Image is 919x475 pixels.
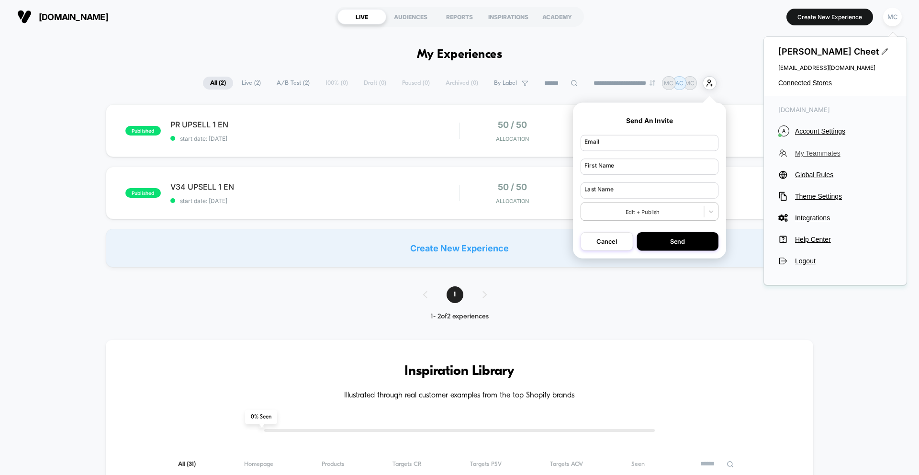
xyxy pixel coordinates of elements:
span: Allocation [496,198,529,204]
span: 50 / 50 [498,120,527,130]
button: Help Center [778,235,892,244]
h3: Inspiration Library [134,364,785,379]
div: INSPIRATIONS [484,9,533,24]
span: [DOMAIN_NAME] [778,106,892,113]
span: Theme Settings [795,192,892,200]
button: Create New Experience [786,9,873,25]
button: AAccount Settings [778,125,892,136]
i: A [778,125,789,136]
div: ACADEMY [533,9,582,24]
button: Integrations [778,213,892,223]
button: Cancel [581,232,633,250]
p: MC [664,79,673,87]
button: Logout [778,256,892,266]
span: Logout [795,257,892,265]
div: AUDIENCES [386,9,435,24]
span: Global Rules [795,171,892,179]
span: [DOMAIN_NAME] [39,12,108,22]
span: By Label [494,79,517,87]
img: end [650,80,655,86]
span: Help Center [795,236,892,243]
span: Targets AOV [550,461,583,468]
button: [DOMAIN_NAME] [14,9,111,24]
span: V34 UPSELL 1 EN [170,182,459,192]
span: published [125,188,161,198]
button: Connected Stores [778,79,892,87]
span: Products [322,461,344,468]
p: MC [685,79,695,87]
span: 0 % Seen [245,410,277,424]
div: LIVE [337,9,386,24]
span: Seen [631,461,645,468]
span: ( 31 ) [187,461,196,467]
p: AC [675,79,684,87]
span: Targets CR [392,461,422,468]
button: My Teammates [778,148,892,158]
span: Account Settings [795,127,892,135]
span: published [125,126,161,136]
img: Visually logo [17,10,32,24]
span: Live ( 2 ) [235,77,268,90]
span: PR UPSELL 1 EN [170,120,459,129]
span: Allocation [496,136,529,142]
div: Create New Experience [106,229,813,267]
span: [PERSON_NAME] Cheet [778,46,892,57]
span: Sessions [560,136,646,142]
h4: Illustrated through real customer examples from the top Shopify brands [134,391,785,400]
span: All [178,461,196,468]
button: Global Rules [778,170,892,180]
div: MC [883,8,902,26]
button: Theme Settings [778,192,892,201]
span: Targets PSV [470,461,502,468]
span: Sessions [560,198,646,204]
span: 1 [447,286,463,303]
p: Send An Invite [581,117,718,124]
span: A/B Test ( 2 ) [269,77,317,90]
span: 50 / 50 [498,182,527,192]
button: MC [880,7,905,27]
span: Homepage [244,461,273,468]
span: My Teammates [795,149,892,157]
span: All ( 2 ) [203,77,233,90]
span: start date: [DATE] [170,197,459,204]
div: 1 - 2 of 2 experiences [414,313,506,321]
span: start date: [DATE] [170,135,459,142]
div: REPORTS [435,9,484,24]
h1: My Experiences [417,48,503,62]
span: Integrations [795,214,892,222]
span: [EMAIL_ADDRESS][DOMAIN_NAME] [778,64,892,71]
button: Send [637,232,718,250]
